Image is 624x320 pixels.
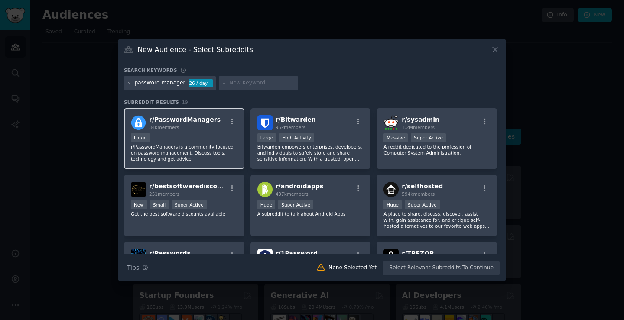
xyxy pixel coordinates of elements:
[257,144,364,162] p: Bitwarden empowers enterprises, developers, and individuals to safely store and share sensitive i...
[172,200,207,209] div: Super Active
[383,182,399,197] img: selfhosted
[383,249,399,264] img: TREZOR
[131,249,146,264] img: Passwords
[328,264,377,272] div: None Selected Yet
[138,45,253,54] h3: New Audience - Select Subreddits
[131,211,237,217] p: Get the best software discounts available
[278,200,313,209] div: Super Active
[276,191,309,197] span: 437k members
[383,211,490,229] p: A place to share, discuss, discover, assist with, gain assistance for, and critique self-hosted a...
[402,250,434,257] span: r/ TREZOR
[257,200,276,209] div: Huge
[276,125,305,130] span: 95k members
[131,133,150,142] div: Large
[257,249,273,264] img: 1Password
[131,115,146,130] img: PasswordManagers
[405,200,440,209] div: Super Active
[124,99,179,105] span: Subreddit Results
[402,183,443,190] span: r/ selfhosted
[131,200,147,209] div: New
[149,183,232,190] span: r/ bestsoftwarediscounts
[383,144,490,156] p: A reddit dedicated to the profession of Computer System Administration.
[411,133,446,142] div: Super Active
[188,79,213,87] div: 26 / day
[135,79,185,87] div: password manager
[150,200,169,209] div: Small
[402,125,435,130] span: 1.2M members
[229,79,295,87] input: New Keyword
[279,133,314,142] div: High Activity
[124,67,177,73] h3: Search keywords
[149,125,179,130] span: 34k members
[131,182,146,197] img: bestsoftwarediscounts
[276,116,316,123] span: r/ Bitwarden
[131,144,237,162] p: r/PasswordManagers is a community focused on password management. Discuss tools, technology and g...
[383,133,408,142] div: Massive
[257,211,364,217] p: A subreddit to talk about Android Apps
[383,200,402,209] div: Huge
[276,250,318,257] span: r/ 1Password
[182,100,188,105] span: 19
[257,182,273,197] img: androidapps
[383,115,399,130] img: sysadmin
[149,191,179,197] span: 251 members
[276,183,324,190] span: r/ androidapps
[149,250,191,257] span: r/ Passwords
[257,115,273,130] img: Bitwarden
[402,116,439,123] span: r/ sysadmin
[127,263,139,272] span: Tips
[257,133,276,142] div: Large
[124,260,151,275] button: Tips
[149,116,221,123] span: r/ PasswordManagers
[402,191,435,197] span: 594k members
